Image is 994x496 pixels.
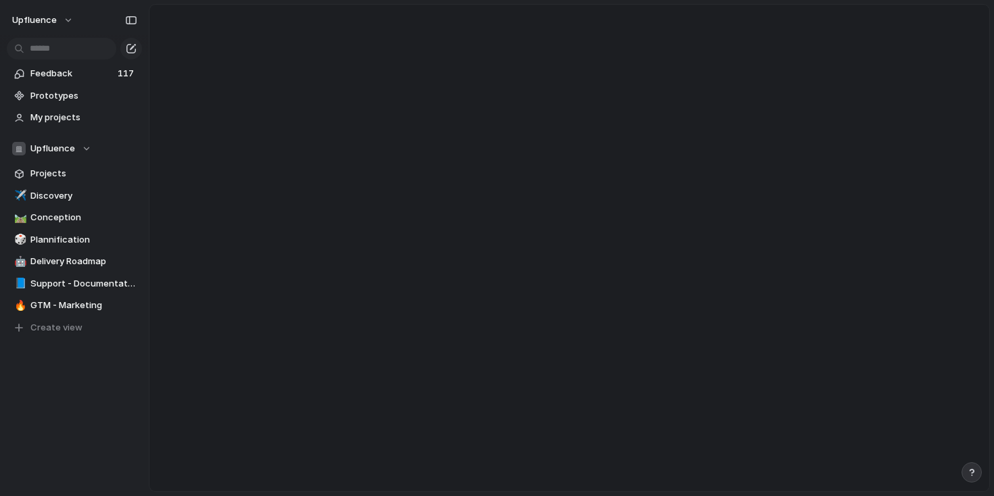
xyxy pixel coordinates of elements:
a: Prototypes [7,86,142,106]
span: GTM - Marketing [30,299,137,312]
button: 🛤️ [12,211,26,224]
div: 🤖 [14,254,24,270]
span: Delivery Roadmap [30,255,137,268]
a: Projects [7,164,142,184]
span: Discovery [30,189,137,203]
button: ✈️ [12,189,26,203]
button: Upfluence [7,139,142,159]
span: Create view [30,321,82,334]
span: Support - Documentation [30,277,137,291]
button: Create view [7,318,142,338]
div: 🎲 [14,232,24,247]
span: 117 [118,67,137,80]
span: Upfluence [30,142,75,155]
span: Plannification [30,233,137,247]
span: Upfluence [12,14,57,27]
button: 🎲 [12,233,26,247]
a: My projects [7,107,142,128]
div: 🔥 [14,298,24,314]
span: Conception [30,211,137,224]
button: 🤖 [12,255,26,268]
a: 📘Support - Documentation [7,274,142,294]
a: 🛤️Conception [7,207,142,228]
a: 🔥GTM - Marketing [7,295,142,316]
span: Feedback [30,67,114,80]
button: 📘 [12,277,26,291]
div: ✈️ [14,188,24,203]
div: 📘 [14,276,24,291]
div: 🛤️ [14,210,24,226]
span: Prototypes [30,89,137,103]
span: My projects [30,111,137,124]
button: Upfluence [6,9,80,31]
span: Projects [30,167,137,180]
a: 🎲Plannification [7,230,142,250]
a: ✈️Discovery [7,186,142,206]
a: 🤖Delivery Roadmap [7,251,142,272]
button: 🔥 [12,299,26,312]
a: Feedback117 [7,64,142,84]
